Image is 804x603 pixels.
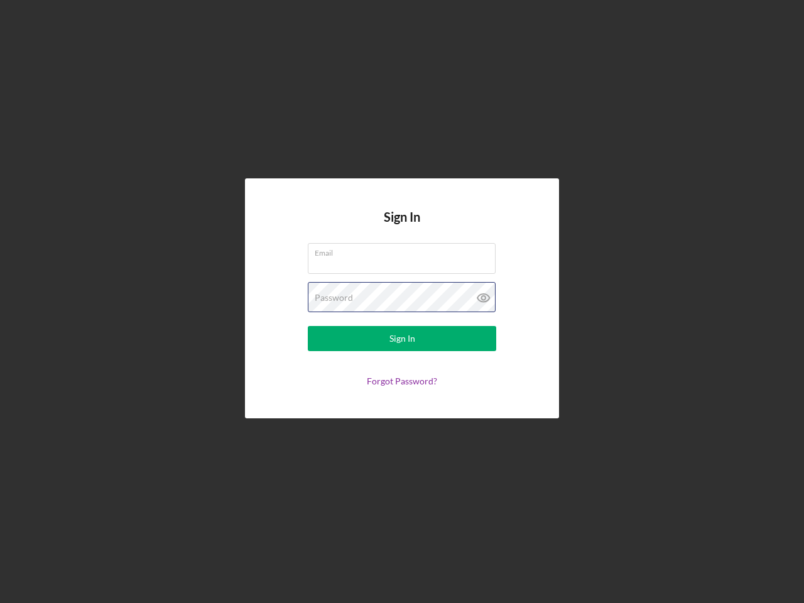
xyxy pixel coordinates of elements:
[389,326,415,351] div: Sign In
[384,210,420,243] h4: Sign In
[315,293,353,303] label: Password
[315,244,496,258] label: Email
[308,326,496,351] button: Sign In
[367,376,437,386] a: Forgot Password?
